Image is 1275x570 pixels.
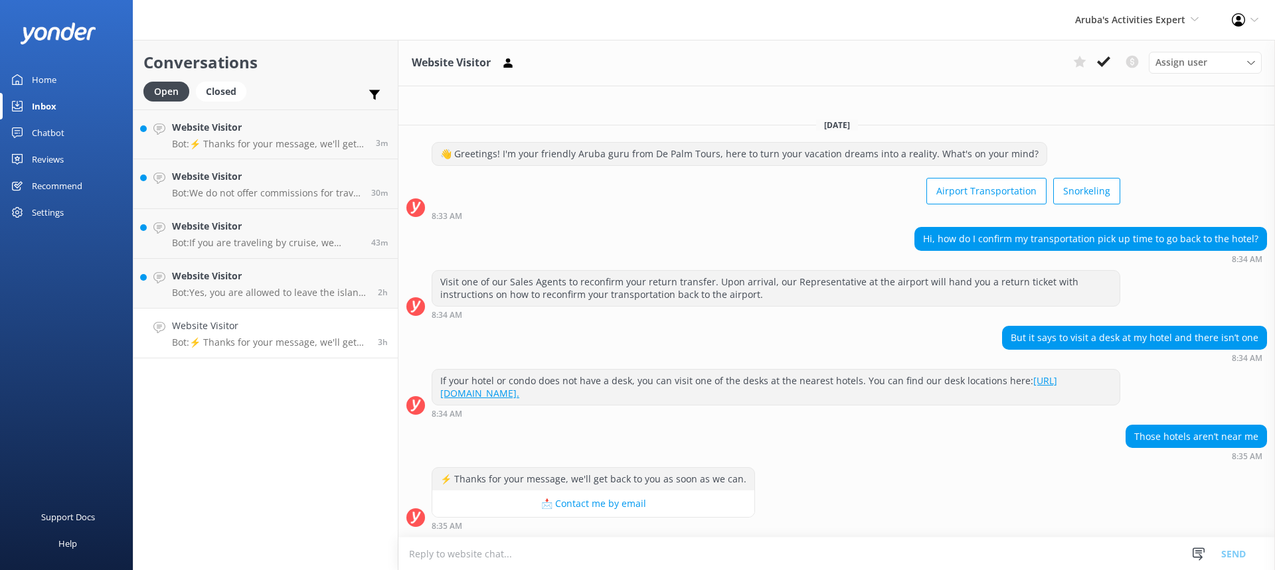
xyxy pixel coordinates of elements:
div: Sep 27 2025 08:35am (UTC -04:00) America/Caracas [1126,451,1267,461]
a: Website VisitorBot:We do not offer commissions for travel agents. However, you are welcome to boo... [133,159,398,209]
div: Open [143,82,189,102]
div: Settings [32,199,64,226]
a: [URL][DOMAIN_NAME]. [440,374,1057,400]
strong: 8:34 AM [1232,255,1262,263]
div: Closed [196,82,246,102]
button: 📩 Contact me by email [432,490,754,517]
div: If your hotel or condo does not have a desk, you can visit one of the desks at the nearest hotels... [432,370,1120,405]
p: Bot: Yes, you are allowed to leave the island earlier than the normal departure time. [172,287,368,299]
h4: Website Visitor [172,169,361,184]
h4: Website Visitor [172,319,368,333]
button: Airport Transportation [926,178,1047,204]
h2: Conversations [143,50,388,75]
strong: 8:34 AM [1232,354,1262,362]
div: Inbox [32,93,56,119]
div: Recommend [32,173,82,199]
div: Home [32,66,56,93]
a: Website VisitorBot:If you are traveling by cruise, we recommend booking through your cruise line,... [133,209,398,259]
div: Those hotels aren’t near me [1126,425,1266,448]
span: Sep 27 2025 09:42am (UTC -04:00) America/Caracas [378,287,388,298]
span: Sep 27 2025 11:49am (UTC -04:00) America/Caracas [376,137,388,149]
strong: 8:34 AM [432,410,462,418]
div: Sep 27 2025 08:34am (UTC -04:00) America/Caracas [914,254,1267,263]
span: Aruba's Activities Expert [1075,13,1185,26]
a: Website VisitorBot:Yes, you are allowed to leave the island earlier than the normal departure tim... [133,259,398,309]
div: Sep 27 2025 08:33am (UTC -04:00) America/Caracas [432,211,1120,220]
span: Sep 27 2025 11:22am (UTC -04:00) America/Caracas [371,187,388,198]
div: 👋 Greetings! I'm your friendly Aruba guru from De Palm Tours, here to turn your vacation dreams i... [432,143,1047,165]
a: Open [143,84,196,98]
div: Chatbot [32,119,64,146]
div: Assign User [1149,52,1262,73]
p: Bot: We do not offer commissions for travel agents. However, you are welcome to book directly on ... [172,187,361,199]
div: But it says to visit a desk at my hotel and there isn’t one [1003,326,1266,349]
div: Sep 27 2025 08:34am (UTC -04:00) America/Caracas [432,409,1120,418]
h4: Website Visitor [172,219,361,234]
strong: 8:35 AM [432,522,462,530]
div: Reviews [32,146,64,173]
span: Sep 27 2025 08:35am (UTC -04:00) America/Caracas [378,336,388,348]
h3: Website Visitor [412,54,491,72]
strong: 8:35 AM [1232,453,1262,461]
a: Website VisitorBot:⚡ Thanks for your message, we'll get back to you as soon as we can.3h [133,309,398,358]
strong: 8:34 AM [432,311,462,319]
div: Visit one of our Sales Agents to reconfirm your return transfer. Upon arrival, our Representative... [432,271,1120,306]
h4: Website Visitor [172,120,366,135]
p: Bot: ⚡ Thanks for your message, we'll get back to you as soon as we can. [172,336,368,348]
p: Bot: ⚡ Thanks for your message, we'll get back to you as soon as we can. [172,138,366,150]
div: ⚡ Thanks for your message, we'll get back to you as soon as we can. [432,468,754,490]
span: Assign user [1155,55,1207,70]
span: Sep 27 2025 11:09am (UTC -04:00) America/Caracas [371,237,388,248]
img: yonder-white-logo.png [20,23,96,44]
div: Sep 27 2025 08:34am (UTC -04:00) America/Caracas [1002,353,1267,362]
button: Snorkeling [1053,178,1120,204]
div: Support Docs [41,504,95,530]
h4: Website Visitor [172,269,368,283]
div: Sep 27 2025 08:34am (UTC -04:00) America/Caracas [432,310,1120,319]
p: Bot: If you are traveling by cruise, we recommend booking through your cruise line, as we are not... [172,237,361,249]
strong: 8:33 AM [432,212,462,220]
div: Sep 27 2025 08:35am (UTC -04:00) America/Caracas [432,521,755,530]
div: Hi, how do I confirm my transportation pick up time to go back to the hotel? [915,228,1266,250]
a: Website VisitorBot:⚡ Thanks for your message, we'll get back to you as soon as we can.3m [133,109,398,159]
a: Closed [196,84,253,98]
span: [DATE] [816,119,858,131]
div: Help [58,530,77,557]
